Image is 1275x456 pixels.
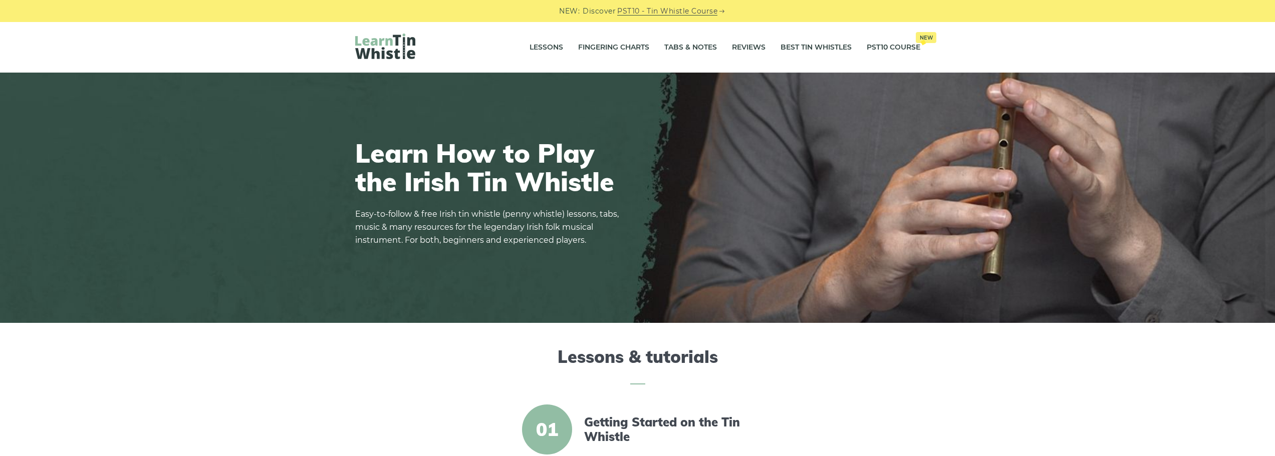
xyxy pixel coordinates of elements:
a: Getting Started on the Tin Whistle [584,415,756,444]
a: Tabs & Notes [664,35,717,60]
a: Best Tin Whistles [781,35,852,60]
a: Reviews [732,35,766,60]
h1: Learn How to Play the Irish Tin Whistle [355,139,626,196]
span: New [916,32,936,43]
a: PST10 CourseNew [867,35,920,60]
img: LearnTinWhistle.com [355,34,415,59]
a: Fingering Charts [578,35,649,60]
span: 01 [522,404,572,454]
h2: Lessons & tutorials [355,347,920,384]
a: Lessons [530,35,563,60]
p: Easy-to-follow & free Irish tin whistle (penny whistle) lessons, tabs, music & many resources for... [355,208,626,247]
